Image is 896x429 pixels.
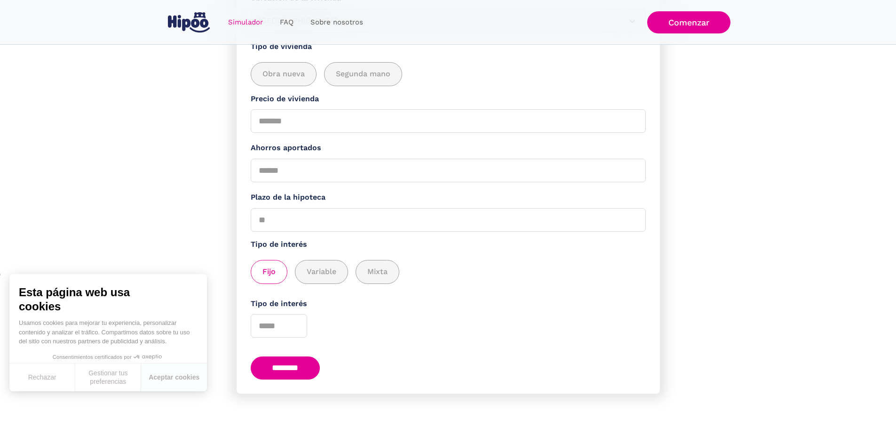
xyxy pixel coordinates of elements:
a: home [166,8,212,36]
label: Tipo de interés [251,298,646,310]
div: add_description_here [251,260,646,284]
a: Sobre nosotros [302,13,372,32]
span: Fijo [262,266,276,278]
label: Plazo de la hipoteca [251,192,646,203]
a: Simulador [220,13,271,32]
span: Obra nueva [262,68,305,80]
label: Tipo de vivienda [251,41,646,53]
div: add_description_here [251,62,646,86]
span: Variable [307,266,336,278]
span: Segunda mano [336,68,390,80]
label: Tipo de interés [251,239,646,251]
a: FAQ [271,13,302,32]
label: Ahorros aportados [251,142,646,154]
span: Mixta [367,266,388,278]
a: Comenzar [647,11,730,33]
label: Precio de vivienda [251,93,646,105]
